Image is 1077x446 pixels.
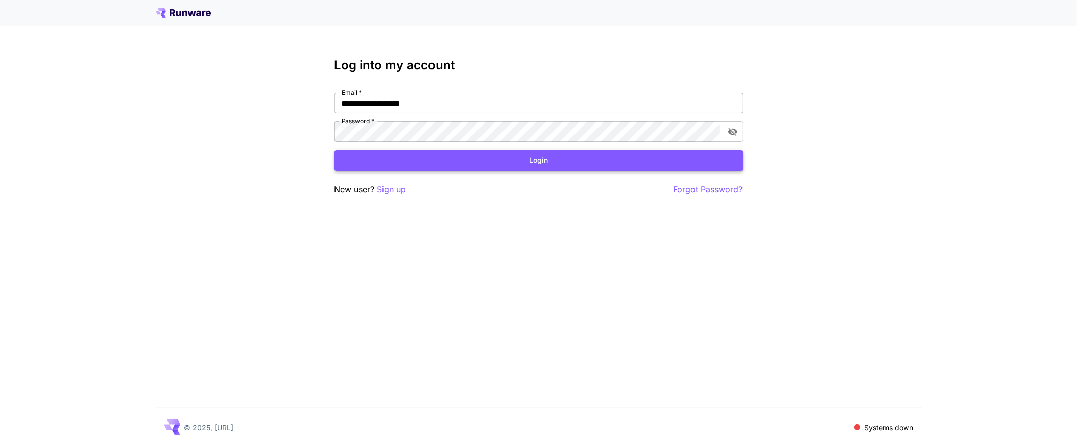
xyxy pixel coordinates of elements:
[674,183,743,196] button: Forgot Password?
[342,117,374,126] label: Password
[342,88,362,97] label: Email
[334,58,743,72] h3: Log into my account
[724,122,742,141] button: toggle password visibility
[334,183,406,196] p: New user?
[334,150,743,171] button: Login
[865,422,914,433] p: Systems down
[184,422,234,433] p: © 2025, [URL]
[377,183,406,196] button: Sign up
